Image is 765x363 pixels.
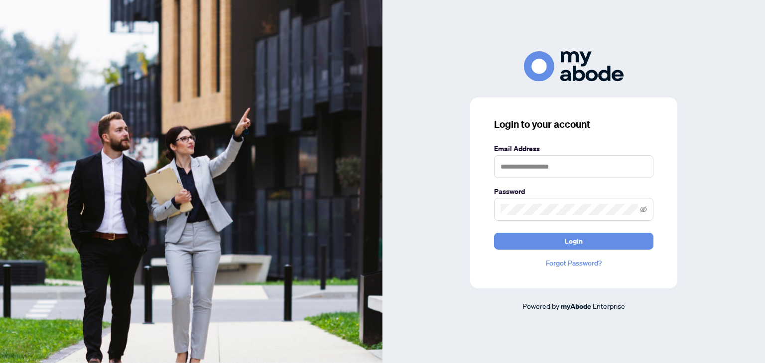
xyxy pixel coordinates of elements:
span: Powered by [522,301,559,310]
a: myAbode [561,301,591,312]
span: eye-invisible [640,206,647,213]
a: Forgot Password? [494,258,653,269]
span: Login [565,233,583,249]
label: Password [494,186,653,197]
button: Login [494,233,653,250]
h3: Login to your account [494,117,653,131]
img: ma-logo [524,51,624,82]
span: Enterprise [593,301,625,310]
label: Email Address [494,143,653,154]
